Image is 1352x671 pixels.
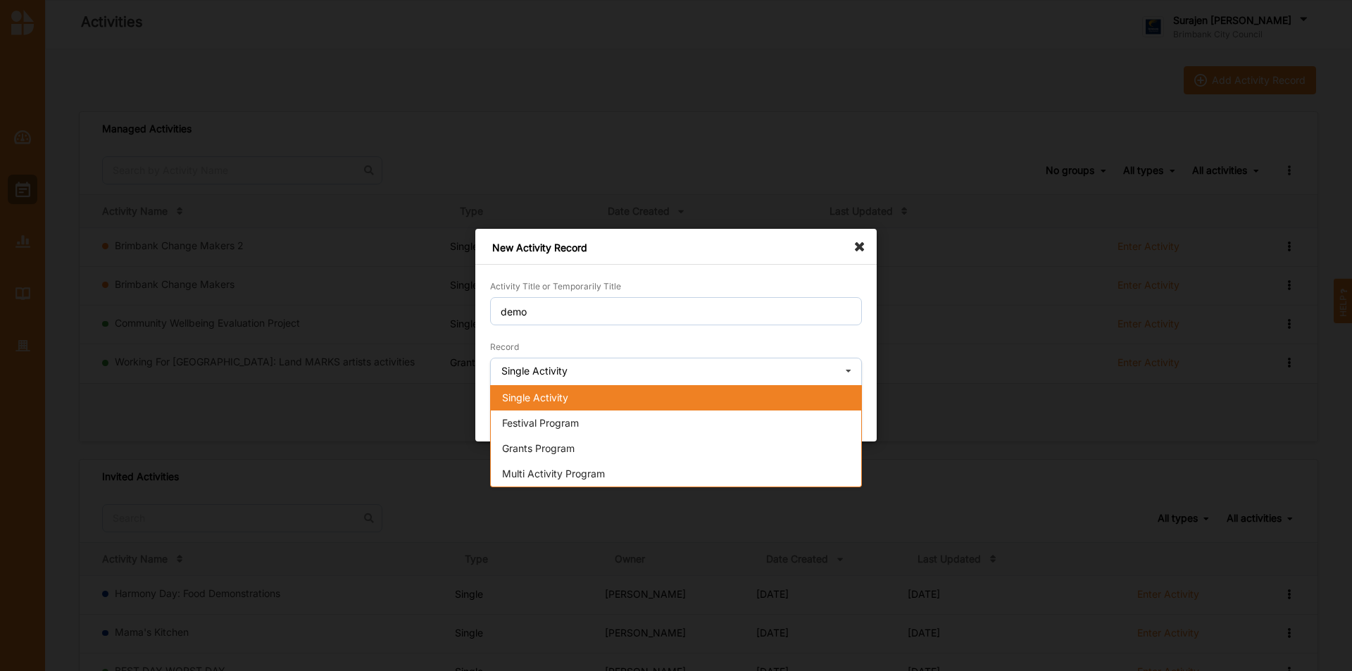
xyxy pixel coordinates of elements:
span: Single Activity [502,391,568,403]
span: Festival Program [502,417,579,429]
input: Title [490,297,862,325]
div: New Activity Record [475,229,877,265]
span: Grants Program [502,442,575,454]
label: Activity Title or Temporarily Title [490,281,621,292]
label: Record [490,341,519,353]
span: Multi Activity Program [502,468,605,479]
